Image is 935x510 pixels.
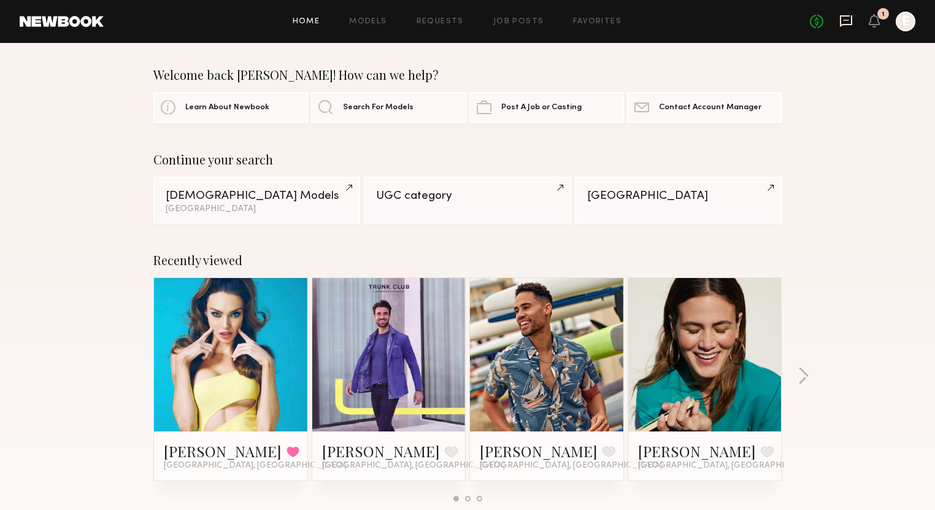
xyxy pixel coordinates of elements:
[153,68,782,82] div: Welcome back [PERSON_NAME]! How can we help?
[638,461,821,471] span: [GEOGRAPHIC_DATA], [GEOGRAPHIC_DATA]
[322,441,440,461] a: [PERSON_NAME]
[627,92,782,123] a: Contact Account Manager
[501,104,582,112] span: Post A Job or Casting
[882,11,885,18] div: 1
[153,152,782,167] div: Continue your search
[293,18,320,26] a: Home
[493,18,544,26] a: Job Posts
[575,177,782,223] a: [GEOGRAPHIC_DATA]
[896,12,915,31] a: E
[166,190,348,202] div: [DEMOGRAPHIC_DATA] Models
[349,18,387,26] a: Models
[164,441,282,461] a: [PERSON_NAME]
[469,92,624,123] a: Post A Job or Casting
[417,18,464,26] a: Requests
[185,104,269,112] span: Learn About Newbook
[480,461,663,471] span: [GEOGRAPHIC_DATA], [GEOGRAPHIC_DATA]
[364,177,571,223] a: UGC category
[659,104,761,112] span: Contact Account Manager
[153,92,308,123] a: Learn About Newbook
[153,253,782,268] div: Recently viewed
[573,18,621,26] a: Favorites
[164,461,347,471] span: [GEOGRAPHIC_DATA], [GEOGRAPHIC_DATA]
[343,104,414,112] span: Search For Models
[311,92,466,123] a: Search For Models
[587,190,769,202] div: [GEOGRAPHIC_DATA]
[166,205,348,214] div: [GEOGRAPHIC_DATA]
[376,190,558,202] div: UGC category
[322,461,505,471] span: [GEOGRAPHIC_DATA], [GEOGRAPHIC_DATA]
[153,177,360,223] a: [DEMOGRAPHIC_DATA] Models[GEOGRAPHIC_DATA]
[638,441,756,461] a: [PERSON_NAME]
[480,441,598,461] a: [PERSON_NAME]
